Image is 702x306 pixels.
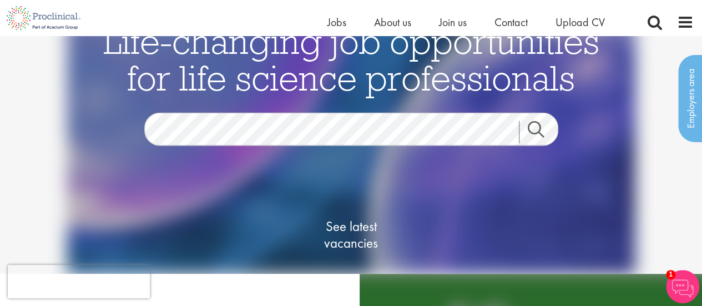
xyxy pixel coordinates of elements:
a: Upload CV [555,15,605,29]
a: Jobs [327,15,346,29]
a: About us [374,15,411,29]
img: Chatbot [666,270,699,303]
img: candidate home [67,23,635,274]
span: Life-changing job opportunities for life science professionals [103,19,599,100]
span: See latest vacancies [296,218,407,252]
a: Join us [439,15,467,29]
span: 1 [666,270,675,279]
a: See latestvacancies [296,174,407,296]
a: Job search submit button [519,121,567,143]
a: Contact [494,15,528,29]
iframe: reCAPTCHA [8,265,150,298]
